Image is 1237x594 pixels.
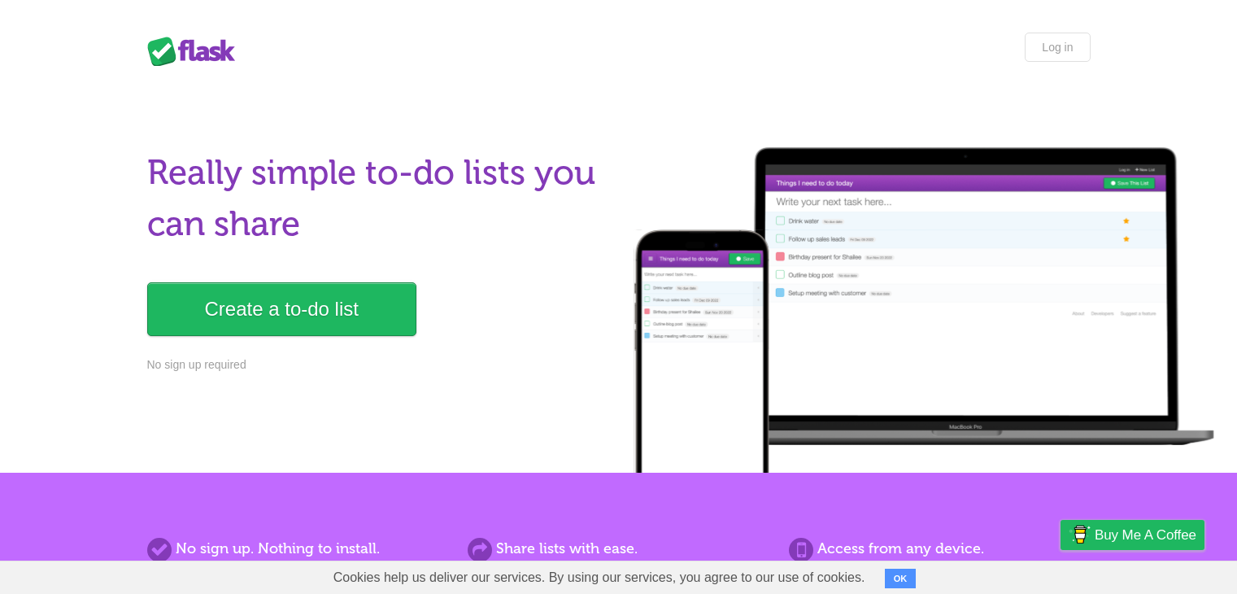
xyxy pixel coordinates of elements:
button: OK [885,569,917,588]
img: Buy me a coffee [1069,521,1091,548]
a: Buy me a coffee [1061,520,1204,550]
div: Flask Lists [147,37,245,66]
a: Create a to-do list [147,282,416,336]
p: No sign up required [147,356,609,373]
h2: Share lists with ease. [468,538,769,560]
a: Log in [1025,33,1090,62]
span: Cookies help us deliver our services. By using our services, you agree to our use of cookies. [317,561,882,594]
h2: No sign up. Nothing to install. [147,538,448,560]
h1: Really simple to-do lists you can share [147,147,609,250]
span: Buy me a coffee [1095,521,1196,549]
h2: Access from any device. [789,538,1090,560]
